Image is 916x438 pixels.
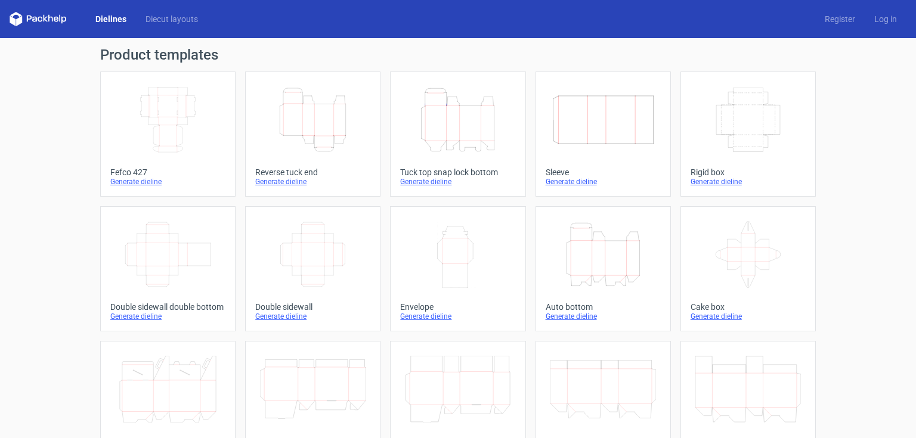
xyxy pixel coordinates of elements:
a: Diecut layouts [136,13,208,25]
div: Generate dieline [546,177,661,187]
div: Generate dieline [691,312,806,321]
a: Cake boxGenerate dieline [680,206,816,331]
div: Auto bottom [546,302,661,312]
div: Rigid box [691,167,806,177]
h1: Product templates [100,48,816,62]
div: Envelope [400,302,515,312]
a: EnvelopeGenerate dieline [390,206,525,331]
div: Cake box [691,302,806,312]
a: Double sidewall double bottomGenerate dieline [100,206,236,331]
a: Double sidewallGenerate dieline [245,206,380,331]
div: Double sidewall [255,302,370,312]
div: Generate dieline [255,312,370,321]
a: Dielines [86,13,136,25]
div: Generate dieline [400,312,515,321]
div: Tuck top snap lock bottom [400,167,515,177]
div: Generate dieline [691,177,806,187]
a: Auto bottomGenerate dieline [536,206,671,331]
div: Generate dieline [400,177,515,187]
div: Reverse tuck end [255,167,370,177]
a: Reverse tuck endGenerate dieline [245,72,380,197]
div: Sleeve [546,167,661,177]
a: Rigid boxGenerate dieline [680,72,816,197]
div: Generate dieline [255,177,370,187]
div: Fefco 427 [110,167,225,177]
div: Generate dieline [110,312,225,321]
a: Tuck top snap lock bottomGenerate dieline [390,72,525,197]
a: Register [815,13,865,25]
div: Generate dieline [546,312,661,321]
a: Log in [865,13,906,25]
div: Double sidewall double bottom [110,302,225,312]
a: SleeveGenerate dieline [536,72,671,197]
a: Fefco 427Generate dieline [100,72,236,197]
div: Generate dieline [110,177,225,187]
